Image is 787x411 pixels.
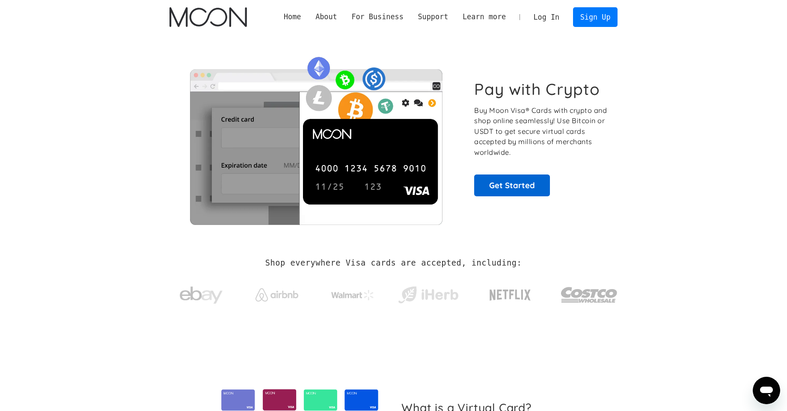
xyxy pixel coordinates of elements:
img: Moon Cards let you spend your crypto anywhere Visa is accepted. [169,51,463,225]
a: Home [276,12,308,22]
img: iHerb [396,284,460,306]
a: home [169,7,247,27]
a: Walmart [321,281,384,305]
div: Learn more [463,12,506,22]
div: Support [418,12,448,22]
a: Log In [526,8,567,27]
img: Moon Logo [169,7,247,27]
img: Netflix [489,284,532,306]
a: Netflix [472,276,549,310]
div: Support [411,12,455,22]
div: Learn more [455,12,513,22]
img: Costco [561,279,618,311]
a: ebay [169,273,233,313]
a: Get Started [474,174,550,196]
h2: Shop everywhere Visa cards are accepted, including: [265,258,522,268]
img: ebay [180,282,223,309]
div: About [308,12,344,22]
h1: Pay with Crypto [474,80,600,99]
img: Walmart [331,290,374,300]
iframe: Кнопка запуска окна обмена сообщениями [753,377,780,404]
div: About [315,12,337,22]
p: Buy Moon Visa® Cards with crypto and shop online seamlessly! Use Bitcoin or USDT to get secure vi... [474,105,608,158]
a: Airbnb [245,280,309,306]
a: Costco [561,270,618,315]
img: Airbnb [255,288,298,302]
div: For Business [344,12,411,22]
div: For Business [351,12,403,22]
a: Sign Up [573,7,618,27]
a: iHerb [396,275,460,310]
